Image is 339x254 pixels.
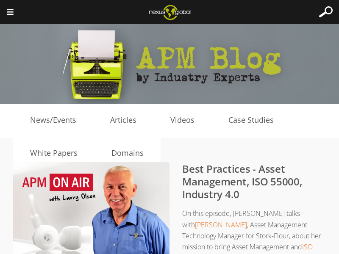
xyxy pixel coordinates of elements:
a: [PERSON_NAME] [195,220,247,229]
img: Nexus Global [142,2,197,22]
a: News/Events [13,114,93,127]
a: Articles [93,114,153,127]
a: Videos [153,114,211,127]
a: Case Studies [211,114,291,127]
a: Best Practices - Asset Management, ISO 55000, Industry 4.0 [182,162,303,201]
